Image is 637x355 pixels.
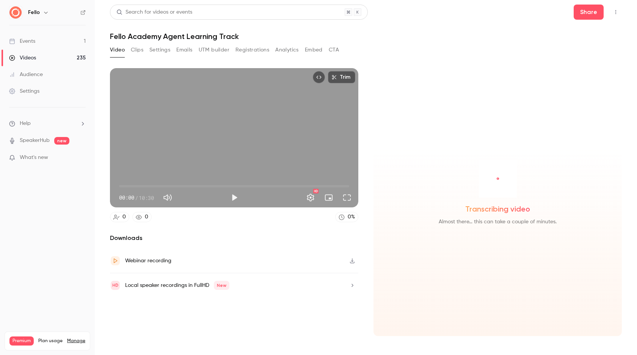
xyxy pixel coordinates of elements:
span: New [214,281,229,290]
div: HD [313,189,318,193]
a: SpeakerHub [20,137,50,145]
button: Play [227,190,242,205]
div: 0 % [348,213,355,221]
h1: Fello Academy Agent Learning Track [110,32,622,41]
span: Plan usage [38,338,63,344]
h6: Fello [28,9,40,16]
span: 10:30 [139,194,154,202]
span: / [135,194,138,202]
div: Videos [9,54,36,62]
button: Settings [149,44,170,56]
span: What's new [20,154,48,162]
button: Emails [176,44,192,56]
iframe: Noticeable Trigger [77,154,86,161]
button: Embed video [313,71,325,83]
div: Settings [9,87,39,95]
li: help-dropdown-opener [9,120,86,128]
button: Share [574,5,604,20]
button: Clips [131,44,143,56]
div: Search for videos or events [116,8,192,16]
div: Events [9,37,35,45]
button: UTM builder [199,44,229,56]
button: Trim [328,71,355,83]
div: 00:00 [119,194,154,202]
span: Premium [9,336,34,346]
button: Embed [305,44,323,56]
div: Webinar recording [125,256,171,265]
a: Manage [67,338,85,344]
span: new [54,137,69,145]
h2: Downloads [110,234,358,243]
button: Mute [160,190,175,205]
span: 00:00 [119,194,134,202]
button: Analytics [275,44,299,56]
div: Local speaker recordings in FullHD [125,281,229,290]
button: Turn on miniplayer [321,190,336,205]
span: Transcribing video [465,204,530,214]
img: Fello [9,6,22,19]
button: Registrations [235,44,269,56]
div: 0 [145,213,148,221]
button: Full screen [339,190,355,205]
a: 0 [110,212,129,222]
button: Settings [303,190,318,205]
a: 0% [335,212,358,222]
button: Video [110,44,125,56]
div: 0 [122,213,126,221]
a: 0 [132,212,152,222]
div: Audience [9,71,43,78]
button: Top Bar Actions [610,6,622,18]
span: Help [20,120,31,128]
span: Almost there… this can take a couple of minutes. [439,217,557,226]
button: CTA [329,44,339,56]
